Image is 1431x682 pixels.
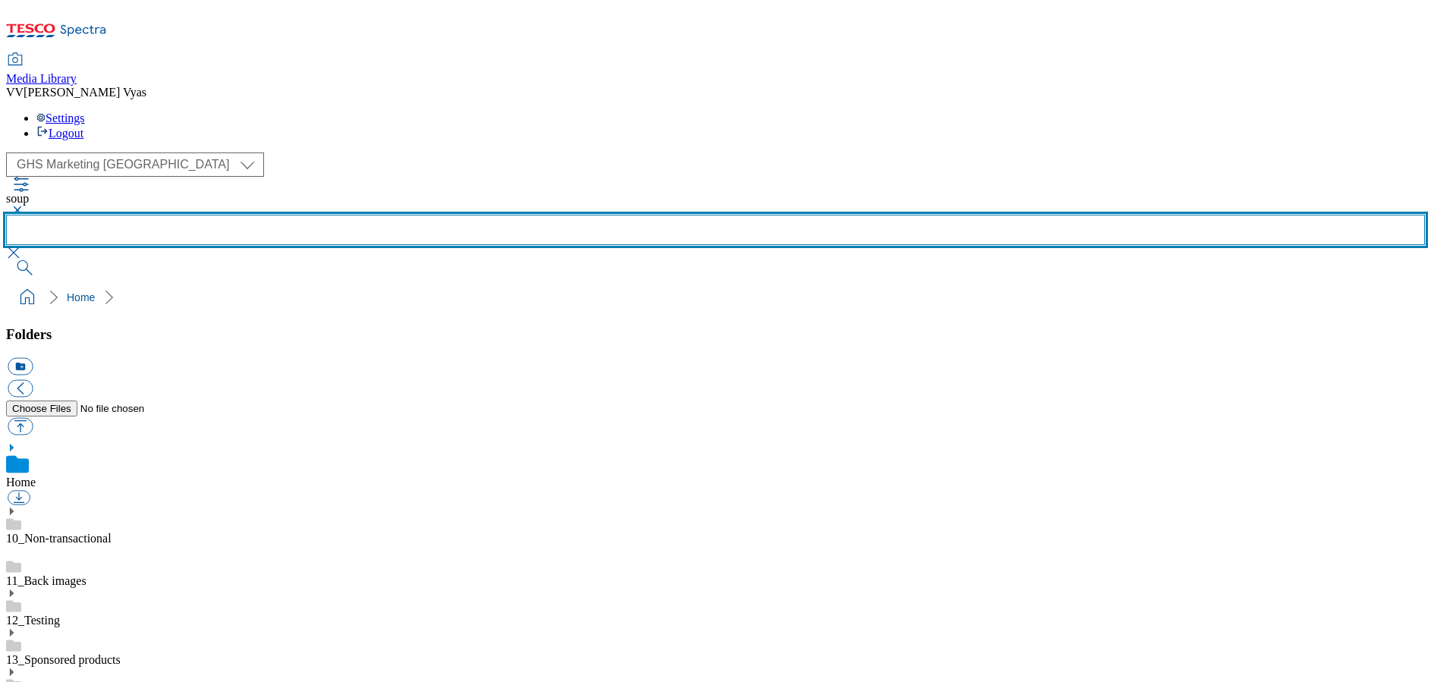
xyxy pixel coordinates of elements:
nav: breadcrumb [6,283,1425,312]
h3: Folders [6,326,1425,343]
a: Logout [36,127,83,140]
a: Settings [36,112,85,124]
span: [PERSON_NAME] Vyas [24,86,146,99]
a: Media Library [6,54,77,86]
a: 12_Testing [6,614,60,627]
a: home [15,285,39,310]
a: 10_Non-transactional [6,532,112,545]
span: Media Library [6,72,77,85]
a: 11_Back images [6,574,86,587]
span: VV [6,86,24,99]
a: Home [6,476,36,489]
a: Home [67,291,95,303]
span: soup [6,192,29,205]
a: 13_Sponsored products [6,653,121,666]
